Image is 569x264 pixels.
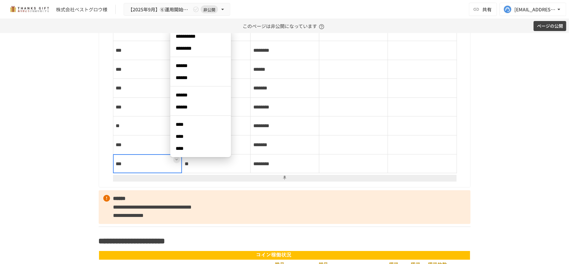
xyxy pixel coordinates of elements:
[469,3,497,16] button: 共有
[482,6,492,13] span: 共有
[128,5,191,14] span: 【2025年9月】⑥運用開始後2回目 振り返りMTG
[56,6,107,13] div: 株式会社ベストグロウ様
[534,21,566,31] button: ページの公開
[124,3,230,16] button: 【2025年9月】⑥運用開始後2回目 振り返りMTG非公開
[8,4,51,15] img: mMP1OxWUAhQbsRWCurg7vIHe5HqDpP7qZo7fRoNLXQh
[500,3,566,16] button: [EMAIL_ADDRESS][DOMAIN_NAME]
[243,19,326,33] p: このページは非公開になっています
[201,6,218,13] span: 非公開
[514,5,556,14] div: [EMAIL_ADDRESS][DOMAIN_NAME]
